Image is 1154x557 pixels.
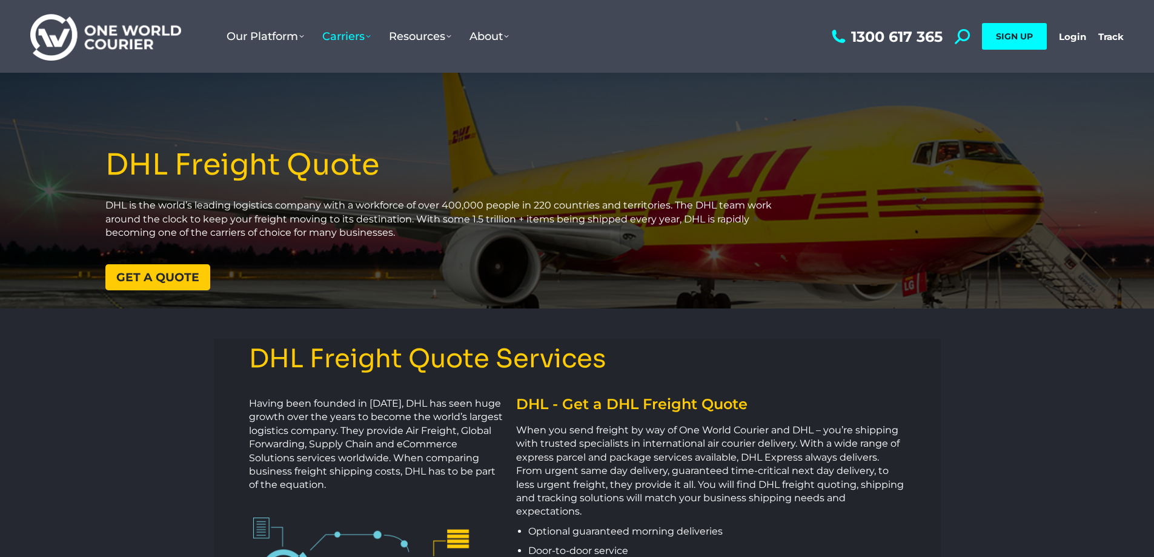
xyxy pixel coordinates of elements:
span: About [469,30,509,43]
h2: DHL - Get a DHL Freight Quote [516,397,904,412]
h3: DHL Freight Quote Services [249,345,906,373]
p: Having been founded in [DATE], DHL has seen huge growth over the years to become the world’s larg... [249,397,505,492]
p: Optional guaranteed morning deliveries [528,525,904,538]
span: Our Platform [227,30,304,43]
span: Get a quote [116,272,199,283]
p: DHL is the world’s leading logistics company with a workforce of over 400,000 people in 220 count... [105,199,791,239]
span: Resources [389,30,451,43]
a: Get a quote [105,264,210,290]
a: Carriers [313,18,380,55]
a: About [460,18,518,55]
span: SIGN UP [996,31,1033,42]
a: 1300 617 365 [829,29,943,44]
a: Our Platform [217,18,313,55]
img: One World Courier [30,12,181,61]
a: Login [1059,31,1086,42]
a: SIGN UP [982,23,1047,50]
h1: DHL Freight Quote [105,149,791,181]
a: Track [1098,31,1124,42]
p: When you send freight by way of One World Courier and DHL – you’re shipping with trusted speciali... [516,424,904,519]
span: Carriers [322,30,371,43]
a: Resources [380,18,460,55]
